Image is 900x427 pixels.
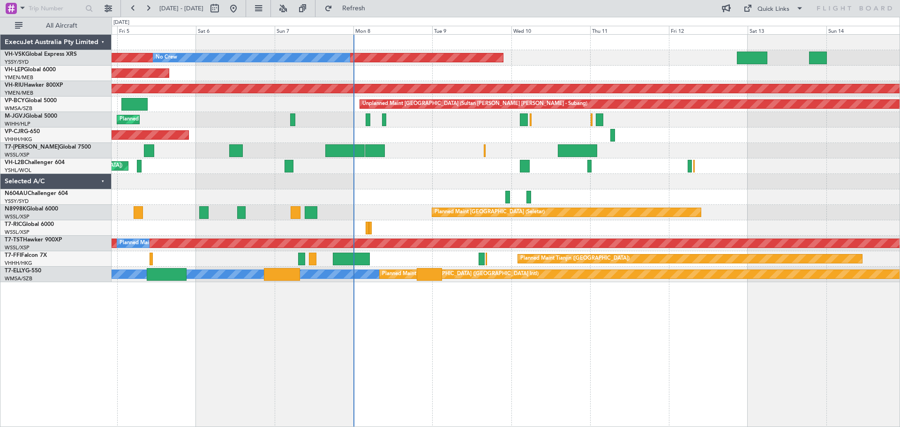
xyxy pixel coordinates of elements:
[5,268,25,274] span: T7-ELLY
[382,267,539,281] div: Planned Maint [GEOGRAPHIC_DATA] ([GEOGRAPHIC_DATA] Intl)
[5,253,47,258] a: T7-FFIFalcon 7X
[5,244,30,251] a: WSSL/XSP
[353,26,432,34] div: Mon 8
[5,129,40,135] a: VP-CJRG-650
[5,160,65,165] a: VH-L2BChallenger 604
[5,98,25,104] span: VP-BCY
[120,236,154,250] div: Planned Maint
[5,167,31,174] a: YSHL/WOL
[5,113,25,119] span: M-JGVJ
[5,129,24,135] span: VP-CJR
[5,67,24,73] span: VH-LEP
[5,74,33,81] a: YMEN/MEB
[435,205,545,219] div: Planned Maint [GEOGRAPHIC_DATA] (Seletar)
[5,253,21,258] span: T7-FFI
[5,260,32,267] a: VHHH/HKG
[5,52,77,57] a: VH-VSKGlobal Express XRS
[669,26,748,34] div: Fri 12
[5,59,29,66] a: YSSY/SYD
[10,18,102,33] button: All Aircraft
[5,90,33,97] a: YMEN/MEB
[275,26,353,34] div: Sun 7
[432,26,511,34] div: Tue 9
[120,112,230,127] div: Planned Maint [GEOGRAPHIC_DATA] (Seletar)
[5,237,23,243] span: T7-TST
[362,97,587,111] div: Unplanned Maint [GEOGRAPHIC_DATA] (Sultan [PERSON_NAME] [PERSON_NAME] - Subang)
[5,222,22,227] span: T7-RIC
[5,120,30,127] a: WIHH/HLP
[5,82,63,88] a: VH-RIUHawker 800XP
[113,19,129,27] div: [DATE]
[757,5,789,14] div: Quick Links
[511,26,590,34] div: Wed 10
[24,22,99,29] span: All Aircraft
[156,51,177,65] div: No Crew
[159,4,203,13] span: [DATE] - [DATE]
[5,113,57,119] a: M-JGVJGlobal 5000
[748,26,826,34] div: Sat 13
[5,144,59,150] span: T7-[PERSON_NAME]
[5,191,28,196] span: N604AU
[5,206,26,212] span: N8998K
[5,213,30,220] a: WSSL/XSP
[5,52,25,57] span: VH-VSK
[5,198,29,205] a: YSSY/SYD
[5,160,24,165] span: VH-L2B
[5,237,62,243] a: T7-TSTHawker 900XP
[334,5,374,12] span: Refresh
[29,1,82,15] input: Trip Number
[5,151,30,158] a: WSSL/XSP
[5,67,56,73] a: VH-LEPGlobal 6000
[5,222,54,227] a: T7-RICGlobal 6000
[5,136,32,143] a: VHHH/HKG
[5,229,30,236] a: WSSL/XSP
[5,98,57,104] a: VP-BCYGlobal 5000
[590,26,669,34] div: Thu 11
[5,82,24,88] span: VH-RIU
[5,144,91,150] a: T7-[PERSON_NAME]Global 7500
[5,105,32,112] a: WMSA/SZB
[5,268,41,274] a: T7-ELLYG-550
[196,26,275,34] div: Sat 6
[739,1,808,16] button: Quick Links
[520,252,630,266] div: Planned Maint Tianjin ([GEOGRAPHIC_DATA])
[5,191,68,196] a: N604AUChallenger 604
[5,275,32,282] a: WMSA/SZB
[117,26,196,34] div: Fri 5
[5,206,58,212] a: N8998KGlobal 6000
[320,1,376,16] button: Refresh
